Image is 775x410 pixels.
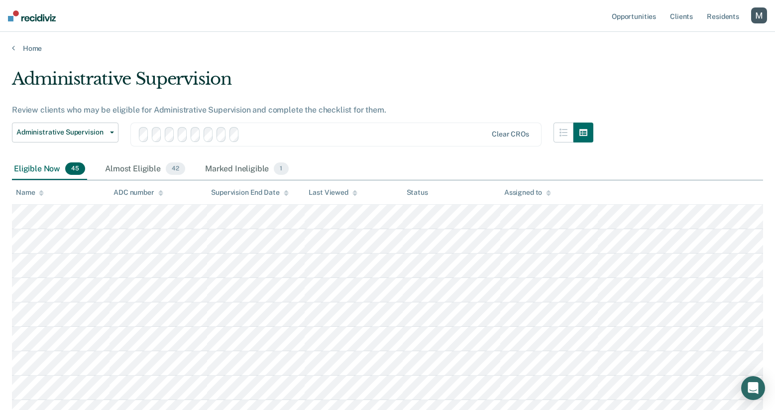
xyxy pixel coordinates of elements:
span: 45 [65,162,85,175]
a: Home [12,44,763,53]
div: Almost Eligible42 [103,158,187,180]
span: Administrative Supervision [16,128,106,137]
button: Administrative Supervision [12,123,118,142]
div: Clear CROs [492,130,529,138]
div: Review clients who may be eligible for Administrative Supervision and complete the checklist for ... [12,105,593,115]
div: ADC number [113,188,163,197]
div: Marked Ineligible1 [203,158,291,180]
div: Open Intercom Messenger [741,376,765,400]
span: 42 [166,162,185,175]
img: Recidiviz [8,10,56,21]
div: Assigned to [504,188,551,197]
div: Last Viewed [309,188,357,197]
div: Status [407,188,428,197]
div: Administrative Supervision [12,69,593,97]
span: 1 [274,162,288,175]
div: Supervision End Date [211,188,288,197]
div: Name [16,188,44,197]
div: Eligible Now45 [12,158,87,180]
